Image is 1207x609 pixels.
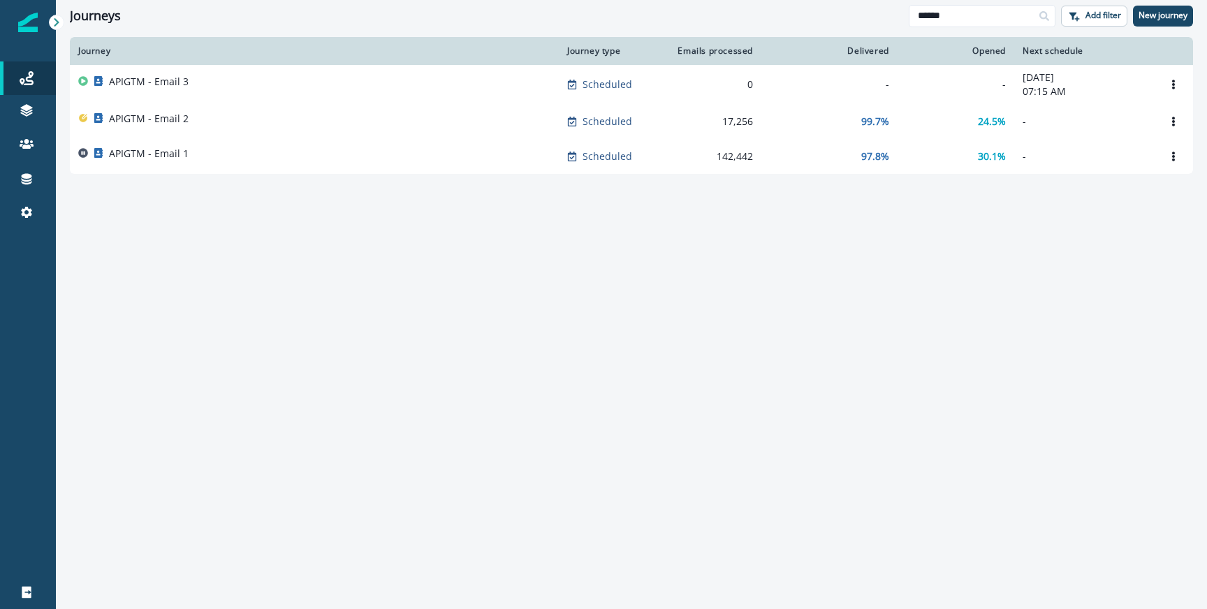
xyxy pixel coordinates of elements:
[672,149,753,163] div: 142,442
[770,45,889,57] div: Delivered
[70,65,1193,104] a: APIGTM - Email 3Scheduled0--[DATE]07:15 AMOptions
[1162,74,1185,95] button: Options
[1139,10,1187,20] p: New journey
[1162,111,1185,132] button: Options
[906,45,1006,57] div: Opened
[861,149,889,163] p: 97.8%
[567,45,655,57] div: Journey type
[1061,6,1127,27] button: Add filter
[70,104,1193,139] a: APIGTM - Email 2Scheduled17,25699.7%24.5%-Options
[978,149,1006,163] p: 30.1%
[1085,10,1121,20] p: Add filter
[1023,71,1146,85] p: [DATE]
[672,115,753,129] div: 17,256
[109,112,189,126] p: APIGTM - Email 2
[1023,45,1146,57] div: Next schedule
[1023,85,1146,98] p: 07:15 AM
[78,45,550,57] div: Journey
[978,115,1006,129] p: 24.5%
[672,45,753,57] div: Emails processed
[906,78,1006,91] div: -
[109,147,189,161] p: APIGTM - Email 1
[1133,6,1193,27] button: New journey
[583,115,632,129] p: Scheduled
[1162,146,1185,167] button: Options
[70,139,1193,174] a: APIGTM - Email 1Scheduled142,44297.8%30.1%-Options
[18,13,38,32] img: Inflection
[1023,115,1146,129] p: -
[109,75,189,89] p: APIGTM - Email 3
[770,78,889,91] div: -
[861,115,889,129] p: 99.7%
[583,78,632,91] p: Scheduled
[70,8,121,24] h1: Journeys
[583,149,632,163] p: Scheduled
[1023,149,1146,163] p: -
[672,78,753,91] div: 0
